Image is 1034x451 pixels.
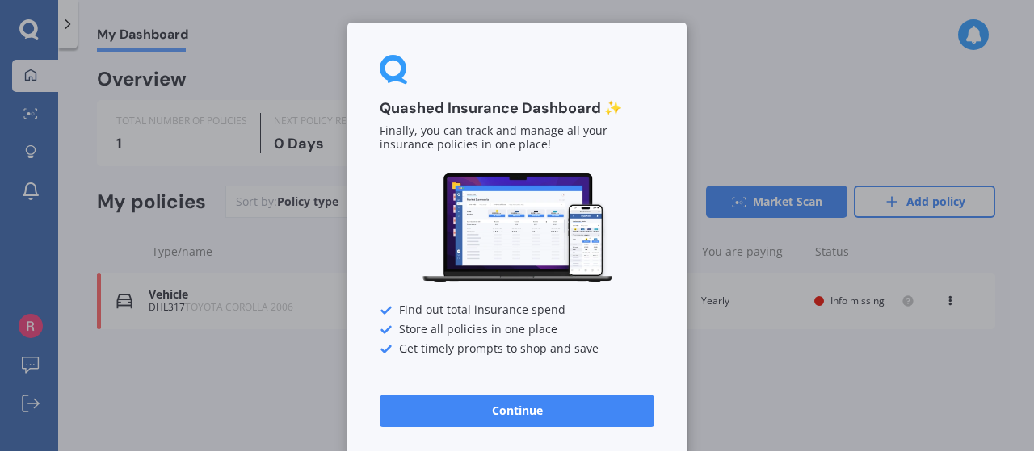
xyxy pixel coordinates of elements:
div: Store all policies in one place [380,324,654,336]
div: Find out total insurance spend [380,304,654,317]
div: Get timely prompts to shop and save [380,343,654,356]
p: Finally, you can track and manage all your insurance policies in one place! [380,124,654,152]
h3: Quashed Insurance Dashboard ✨ [380,99,654,118]
button: Continue [380,395,654,427]
img: Dashboard [420,171,614,285]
